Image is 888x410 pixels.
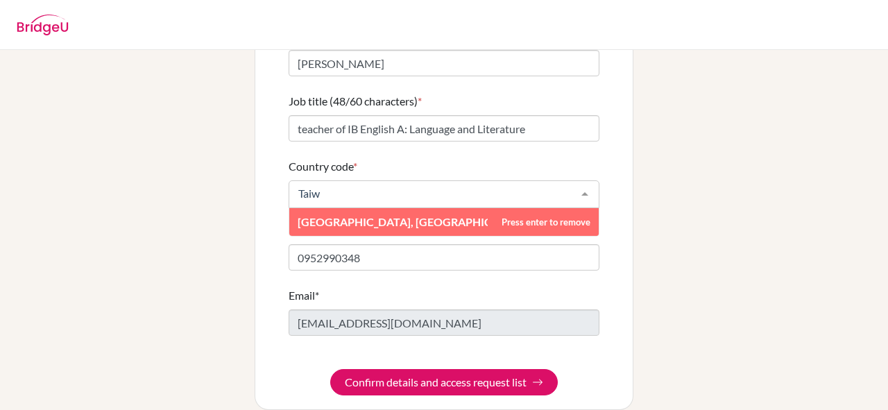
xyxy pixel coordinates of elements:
input: Select a code [295,187,571,200]
label: Email* [289,287,319,304]
img: BridgeU logo [17,15,69,35]
input: Enter your number [289,244,599,271]
label: Job title (48/60 characters) [289,93,422,110]
img: Arrow right [532,377,543,388]
input: Enter your job title [289,115,599,142]
label: Country code [289,158,357,175]
button: Confirm details and access request list [330,369,558,395]
input: Enter your surname [289,50,599,76]
span: [GEOGRAPHIC_DATA], [GEOGRAPHIC_DATA] (+886) [298,215,563,228]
